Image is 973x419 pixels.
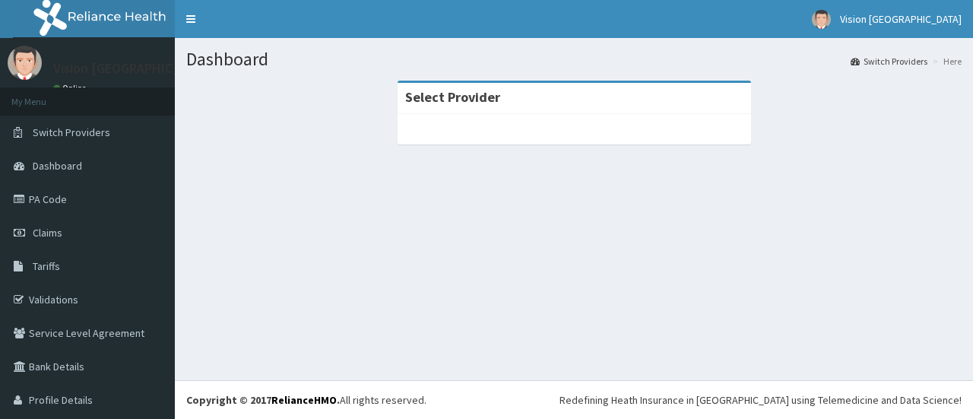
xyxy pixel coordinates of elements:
[559,392,962,408] div: Redefining Heath Insurance in [GEOGRAPHIC_DATA] using Telemedicine and Data Science!
[53,62,217,75] p: Vision [GEOGRAPHIC_DATA]
[53,83,90,94] a: Online
[186,49,962,69] h1: Dashboard
[33,125,110,139] span: Switch Providers
[812,10,831,29] img: User Image
[929,55,962,68] li: Here
[271,393,337,407] a: RelianceHMO
[175,380,973,419] footer: All rights reserved.
[186,393,340,407] strong: Copyright © 2017 .
[33,159,82,173] span: Dashboard
[851,55,927,68] a: Switch Providers
[405,88,500,106] strong: Select Provider
[33,259,60,273] span: Tariffs
[840,12,962,26] span: Vision [GEOGRAPHIC_DATA]
[8,46,42,80] img: User Image
[33,226,62,240] span: Claims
